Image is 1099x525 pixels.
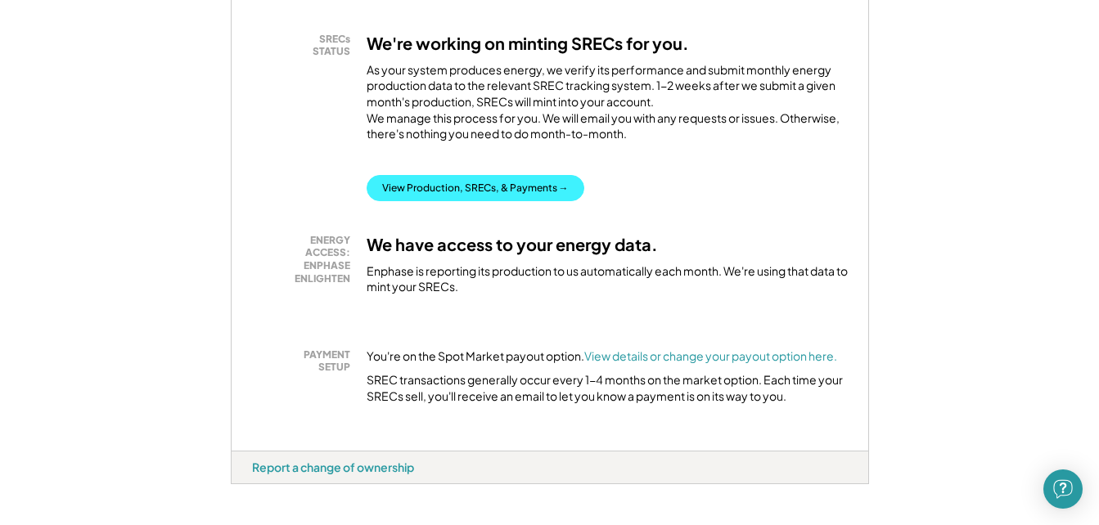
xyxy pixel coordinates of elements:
[367,372,848,404] div: SREC transactions generally occur every 1-4 months on the market option. Each time your SRECs sel...
[367,33,689,54] h3: We're working on minting SRECs for you.
[367,62,848,150] div: As your system produces energy, we verify its performance and submit monthly energy production da...
[367,234,658,255] h3: We have access to your energy data.
[584,348,837,363] a: View details or change your payout option here.
[367,175,584,201] button: View Production, SRECs, & Payments →
[231,484,292,491] div: pgw4tmse - VA Distributed
[260,348,350,374] div: PAYMENT SETUP
[252,460,414,474] div: Report a change of ownership
[260,234,350,285] div: ENERGY ACCESS: ENPHASE ENLIGHTEN
[367,348,837,365] div: You're on the Spot Market payout option.
[1043,469,1083,509] div: Open Intercom Messenger
[367,263,848,295] div: Enphase is reporting its production to us automatically each month. We're using that data to mint...
[260,33,350,58] div: SRECs STATUS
